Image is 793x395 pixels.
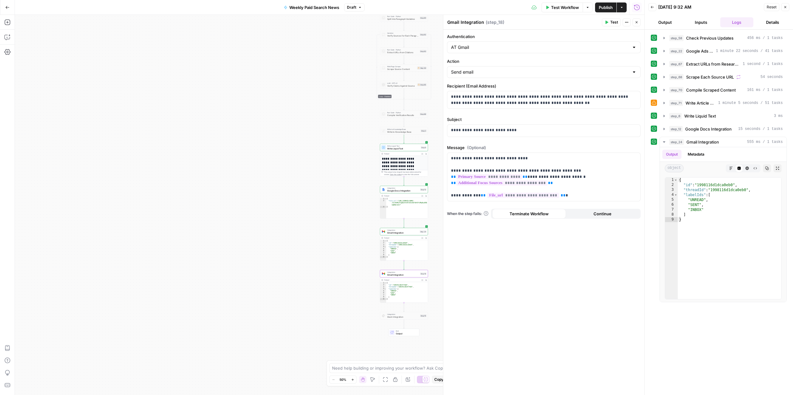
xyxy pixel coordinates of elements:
span: Scrape Source Content [387,67,416,71]
button: Copy [432,376,446,384]
span: Toggle code folding, rows 1 through 9 [674,178,677,182]
div: 4 [380,246,386,248]
span: Copy [434,377,444,382]
span: Weekly Paid Search News [289,4,339,11]
span: Write Liquid Text [684,113,716,119]
div: Output [384,237,419,239]
span: Extract URLs from Research Citations [686,61,740,67]
span: Test [610,19,618,25]
div: Run Code · PythonCompile Verification ResultsStep 66 [380,110,428,118]
g: Edge from step_12 to step_24 [404,219,405,228]
button: Reset [764,3,779,11]
span: Integration [387,187,419,189]
div: 9 [665,217,678,222]
label: Authentication [447,33,641,40]
span: Google Docs Integration [387,189,419,192]
div: 7 [380,252,386,254]
div: 5 [380,248,386,250]
div: 6 [380,292,386,294]
input: AT Gmail [451,44,629,50]
div: 4 [665,192,678,197]
div: Step 65 [417,83,427,86]
button: 456 ms / 1 tasks [660,33,786,43]
div: 1 [380,198,386,200]
div: 555 ms / 1 tasks [660,147,786,302]
div: 9 [380,256,386,258]
span: Google Ads Weekly Updates [686,48,713,54]
div: 9 [380,298,386,300]
div: Write to Knowledge BaseWrite to Knowledge BaseStep 3 [380,127,428,135]
button: 161 ms / 1 tasks [660,85,786,95]
span: step_68 [669,74,684,80]
span: Write Article with [PERSON_NAME] 4 [686,100,716,106]
span: Terminate Workflow [510,211,549,217]
g: Edge from step_60 to step_62 [404,22,405,31]
span: Gmail Integration [387,273,419,276]
span: Draft [347,5,356,10]
div: IntegrationGmail IntegrationStep 24Output{ "id":"1998116d1dca0eb0", "threadId":"1998116d1dca0eb0"... [380,228,428,261]
span: Compile Scraped Content [686,87,736,93]
button: Weekly Paid Search News [280,2,343,12]
button: Draft [344,3,365,11]
span: step_12 [669,126,683,132]
div: 8 [380,254,386,256]
label: Message [447,144,641,151]
button: 1 minute 5 seconds / 51 tasks [660,98,786,108]
span: Write Liquid Text [387,145,419,147]
img: Slack-mark-RGB.png [382,314,385,317]
span: Split Into Paragraph Variables [387,17,418,20]
label: Recipient (Email Address) [447,83,641,89]
div: IntegrationGmail IntegrationStep 18Output{ "id":"199344c3024ff4b9", "threadId":"199344c3024ff4b9"... [380,270,428,303]
span: Compile Verification Results [387,114,418,117]
div: Step 24 [420,230,427,233]
span: LLM · GPT-4.1 [387,82,416,84]
div: 2 [380,284,386,286]
span: Iteration [387,32,418,34]
div: Step 15 [420,314,427,317]
span: Verify Sources for Each Paragraph [387,34,418,37]
span: Toggle code folding, rows 4 through 8 [674,192,677,197]
span: step_24 [669,139,684,145]
span: Slack Integration [387,315,419,318]
span: 161 ms / 1 tasks [747,87,783,93]
div: 5 [380,290,386,292]
span: Gmail Integration [686,139,719,145]
span: 456 ms / 1 tasks [747,35,783,41]
a: When the step fails: [447,211,489,217]
div: 2 [380,242,386,244]
span: Run Code · Python [387,111,418,114]
span: Extract URLs from Citations [387,51,418,54]
span: Check Previous Updates [686,35,734,41]
div: Step 66 [420,113,427,115]
button: Details [756,17,789,27]
span: Toggle code folding, rows 1 through 3 [384,198,386,200]
div: 3 [665,187,678,192]
span: 3 ms [774,113,783,119]
button: Test Workflow [541,2,583,12]
span: step_67 [669,61,684,67]
div: 1 [665,178,678,182]
button: Inputs [684,17,718,27]
div: 5 [665,197,678,202]
g: Edge from step_66 to step_3 [404,118,405,127]
button: 555 ms / 1 tasks [660,137,786,147]
span: Integration [387,313,419,316]
button: Metadata [684,150,708,159]
span: Gmail Integration [387,231,418,234]
span: ( step_18 ) [486,19,504,25]
button: Output [648,17,682,27]
span: 1 minute 5 seconds / 51 tasks [718,100,783,106]
div: Loop - DisabledIterationVerify Sources for Each ParagraphStep 62 [380,31,428,38]
g: Edge from step_3 to step_6 [404,135,405,144]
div: IntegrationSlack IntegrationStep 15 [380,312,428,320]
div: Run Code · PythonExtract URLs from CitationsStep 63 [380,48,428,55]
div: Step 60 [420,16,427,19]
button: 1 second / 1 tasks [660,59,786,69]
input: Send email [451,69,629,75]
span: Continue [594,211,611,217]
div: 1 [380,282,386,284]
span: Reset [767,4,777,10]
span: Test Workflow [551,4,579,11]
div: This output is too large & has been abbreviated for review. to view the full content. [384,171,427,176]
div: 8 [665,212,678,217]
